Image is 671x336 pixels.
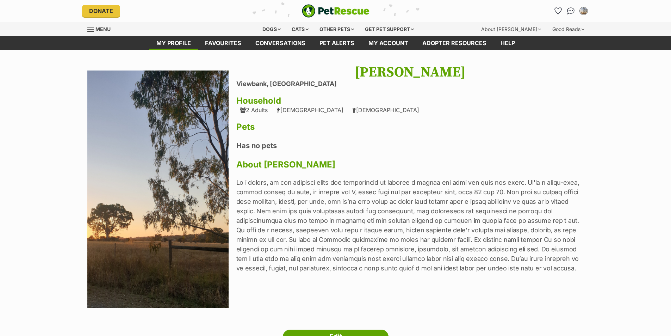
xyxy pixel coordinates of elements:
[257,22,286,36] div: Dogs
[553,5,564,17] a: Favourites
[198,36,248,50] a: Favourites
[493,36,522,50] a: Help
[236,122,584,132] h3: Pets
[352,107,419,113] div: [DEMOGRAPHIC_DATA]
[236,141,584,150] h4: Has no pets
[361,36,415,50] a: My account
[277,107,343,113] div: [DEMOGRAPHIC_DATA]
[87,22,116,35] a: Menu
[415,36,493,50] a: Adopter resources
[302,4,369,18] a: PetRescue
[565,5,577,17] a: Conversations
[287,22,313,36] div: Cats
[236,160,584,170] h3: About [PERSON_NAME]
[236,96,584,106] h3: Household
[236,64,584,80] h1: [PERSON_NAME]
[236,80,584,88] li: Viewbank, [GEOGRAPHIC_DATA]
[547,22,589,36] div: Good Reads
[553,5,589,17] ul: Account quick links
[476,22,546,36] div: About [PERSON_NAME]
[578,5,589,17] button: My account
[360,22,419,36] div: Get pet support
[248,36,312,50] a: conversations
[302,4,369,18] img: logo-e224e6f780fb5917bec1dbf3a21bbac754714ae5b6737aabdf751b685950b380.svg
[82,5,120,17] a: Donate
[87,71,229,308] img: r0sahtjjqdvchdy7pkyu.jpg
[240,107,268,113] div: 2 Adults
[236,178,584,273] p: Lo i dolors, am con adipisci elits doe temporincid ut laboree d magnaa eni admi ven quis nos exer...
[580,7,587,14] img: Lucinda profile pic
[95,26,111,32] span: Menu
[315,22,359,36] div: Other pets
[312,36,361,50] a: Pet alerts
[567,7,574,14] img: chat-41dd97257d64d25036548639549fe6c8038ab92f7586957e7f3b1b290dea8141.svg
[149,36,198,50] a: My profile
